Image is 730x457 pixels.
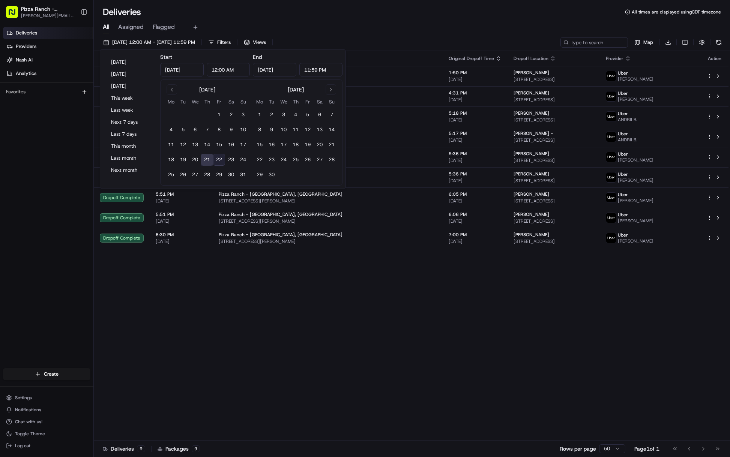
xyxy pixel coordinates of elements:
button: 20 [189,154,201,166]
button: [DATE] [108,81,153,91]
span: [PERSON_NAME] [514,70,549,76]
button: 23 [225,154,237,166]
button: Chat with us! [3,417,90,427]
span: [PERSON_NAME] [514,191,549,197]
button: 7 [201,124,213,136]
span: [DATE] [449,157,502,163]
span: [STREET_ADDRESS][PERSON_NAME] [219,198,437,204]
button: 13 [189,139,201,151]
button: 31 [237,169,249,181]
button: 14 [201,139,213,151]
button: 25 [290,154,302,166]
a: Nash AI [3,54,93,66]
button: 30 [225,169,237,181]
button: 21 [326,139,338,151]
button: 29 [254,169,266,181]
button: Pizza Ranch - [GEOGRAPHIC_DATA], [GEOGRAPHIC_DATA][PERSON_NAME][EMAIL_ADDRESS][PERSON_NAME][DOMAI... [3,3,78,21]
span: Uber [618,90,628,96]
button: 28 [201,169,213,181]
span: [DATE] [156,198,207,204]
span: [PERSON_NAME] [514,110,549,116]
img: uber-new-logo.jpeg [606,152,616,162]
span: All times are displayed using CDT timezone [632,9,721,15]
button: Next month [108,165,153,175]
button: Go to previous month [167,84,177,95]
span: Uber [618,151,628,157]
button: 24 [278,154,290,166]
button: 19 [177,154,189,166]
span: Pizza Ranch - [GEOGRAPHIC_DATA], [GEOGRAPHIC_DATA] [219,211,342,217]
button: 25 [165,169,177,181]
span: [DATE] 12:00 AM - [DATE] 11:59 PM [112,39,195,46]
button: Log out [3,441,90,451]
span: [DATE] [156,218,207,224]
th: Monday [165,98,177,106]
button: 18 [290,139,302,151]
input: Clear [20,48,124,56]
button: 18 [165,154,177,166]
img: uber-new-logo.jpeg [606,112,616,121]
button: 29 [213,169,225,181]
span: 5:18 PM [449,110,502,116]
button: 4 [290,109,302,121]
th: Sunday [326,98,338,106]
span: [PERSON_NAME] [618,198,653,204]
button: 17 [278,139,290,151]
span: 5:51 PM [156,191,207,197]
img: uber-new-logo.jpeg [606,71,616,81]
span: [PERSON_NAME] [514,232,549,238]
th: Friday [213,98,225,106]
button: 6 [314,109,326,121]
a: Analytics [3,67,93,79]
button: 20 [314,139,326,151]
button: 16 [266,139,278,151]
button: Next 7 days [108,117,153,127]
span: [DATE] [449,198,502,204]
span: Notifications [15,407,41,413]
span: [PERSON_NAME] - [514,130,553,136]
button: Refresh [713,37,724,48]
button: Go to next month [326,84,336,95]
span: ANDRII B. [618,117,637,123]
button: 10 [278,124,290,136]
span: [PERSON_NAME] [618,76,653,82]
button: 5 [177,124,189,136]
span: [STREET_ADDRESS] [514,157,594,163]
button: 27 [189,169,201,181]
span: Uber [618,212,628,218]
button: [DATE] [108,57,153,67]
button: 24 [237,154,249,166]
button: [DATE] [108,69,153,79]
button: 28 [326,154,338,166]
button: Create [3,368,90,380]
button: 9 [266,124,278,136]
div: [DATE] [199,86,215,93]
img: uber-new-logo.jpeg [606,91,616,101]
button: 2 [225,109,237,121]
button: 4 [165,124,177,136]
button: 26 [177,169,189,181]
button: This week [108,93,153,103]
button: Pizza Ranch - [GEOGRAPHIC_DATA], [GEOGRAPHIC_DATA] [21,5,75,13]
button: 14 [326,124,338,136]
span: Toggle Theme [15,431,45,437]
button: Views [240,37,269,48]
span: Uber [618,131,628,137]
span: [DATE] [156,238,207,244]
span: 5:36 PM [449,151,502,157]
button: 2 [266,109,278,121]
span: Deliveries [16,30,37,36]
button: 3 [278,109,290,121]
span: Providers [16,43,36,50]
button: 9 [225,124,237,136]
span: Uber [618,111,628,117]
span: 6:30 PM [156,232,207,238]
span: Assigned [118,22,144,31]
img: uber-new-logo.jpeg [606,213,616,223]
label: Start [160,54,172,60]
span: [DATE] [449,218,502,224]
div: 9 [192,445,200,452]
button: Last week [108,105,153,115]
span: [STREET_ADDRESS][PERSON_NAME] [219,218,437,224]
